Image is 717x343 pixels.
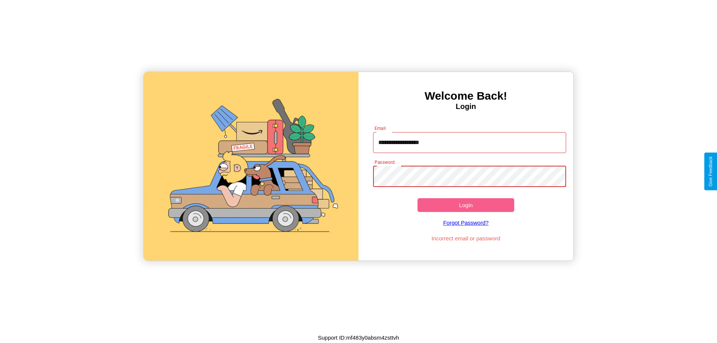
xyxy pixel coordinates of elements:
[375,159,394,165] label: Password
[369,212,563,233] a: Forgot Password?
[369,233,563,243] p: Incorrect email or password
[375,125,386,131] label: Email
[144,72,358,261] img: gif
[318,333,399,343] p: Support ID: mf483y0absm4zsttvh
[358,102,573,111] h4: Login
[418,198,514,212] button: Login
[708,156,713,187] div: Give Feedback
[358,90,573,102] h3: Welcome Back!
